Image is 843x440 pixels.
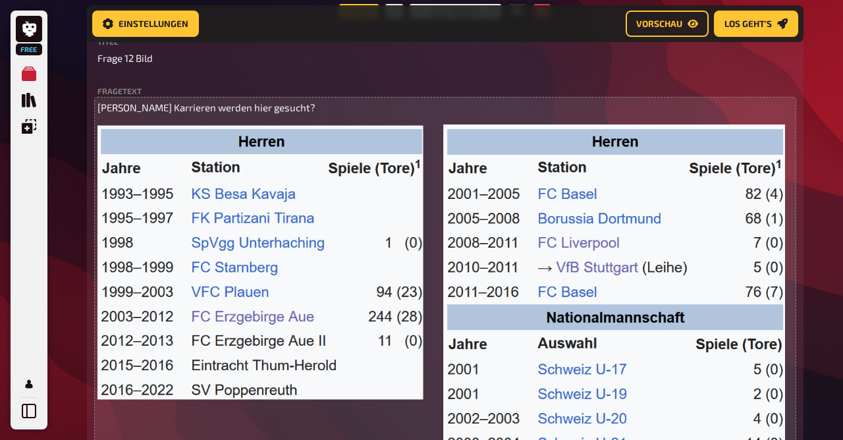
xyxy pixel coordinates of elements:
a: Einblendungen [16,113,42,140]
span: Los geht's [724,19,772,28]
span: Free [17,45,41,53]
button: Vorschau [626,11,709,37]
span: [PERSON_NAME] Karrieren werden hier gesucht? [97,101,315,113]
a: Meine Quizze [16,61,42,87]
button: Kopieren [508,4,526,18]
div: Wissen [336,1,382,22]
button: Einstellungen [92,11,199,37]
a: Quiz Sammlung [16,87,42,113]
span: Vorschau [636,19,682,28]
span: Einstellungen [119,19,188,28]
label: Titel [97,38,793,45]
label: Fragetext [97,87,793,95]
span: Frage 12 Bild [97,51,153,66]
a: Profil [16,371,42,397]
button: Los geht's [714,11,798,37]
div: 3.00 Punkte [406,1,504,22]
